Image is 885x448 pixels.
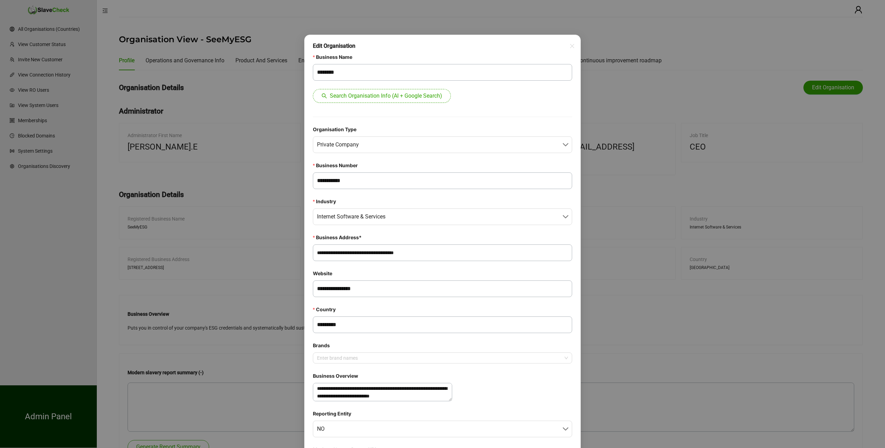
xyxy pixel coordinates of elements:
label: Organisation Type [313,125,361,134]
label: Industry [313,197,341,206]
span: Internet Software & Services [317,209,568,225]
input: Business Address* [313,244,572,261]
button: Close [565,39,576,50]
div: Edit Organisation [313,42,572,50]
input: Brands [317,356,318,360]
label: Country [313,305,341,314]
label: Business Name [313,53,357,61]
span: search [322,93,327,99]
span: Private Company [317,137,568,153]
span: close [569,39,575,53]
textarea: Business Overview [313,383,452,401]
button: Search Organisation Info (AI + Google Search) [313,89,451,103]
span: Search Organisation Info (AI + Google Search) [330,92,442,100]
label: Business Address* [313,233,366,242]
label: Business Number [313,161,363,170]
span: NO [317,421,568,437]
input: Website [313,280,572,297]
input: Business Number [313,172,572,189]
label: Business Overview [313,372,363,380]
input: Country [313,316,572,333]
label: Reporting Entity [313,410,356,418]
input: Business Name [313,64,572,81]
label: Brands [313,341,335,350]
label: Website [313,269,337,278]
